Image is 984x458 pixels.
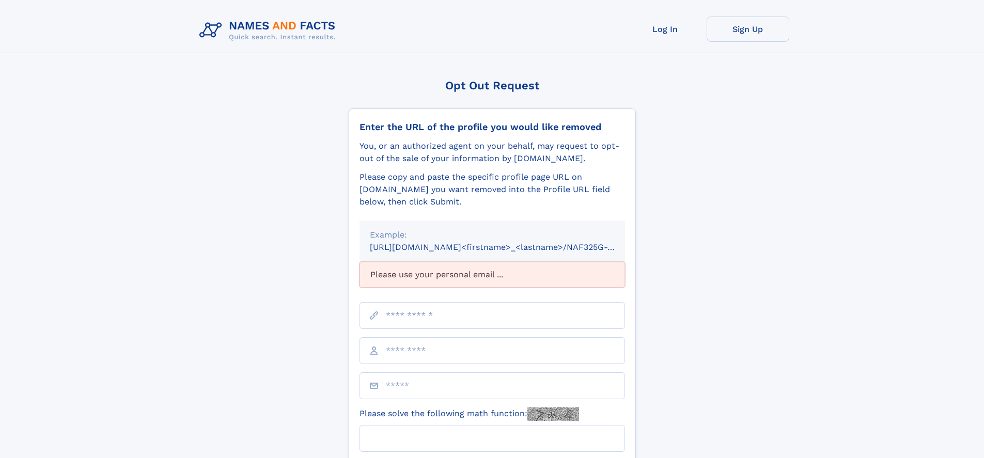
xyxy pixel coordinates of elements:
div: Opt Out Request [349,79,636,92]
img: Logo Names and Facts [195,17,344,44]
div: Please copy and paste the specific profile page URL on [DOMAIN_NAME] you want removed into the Pr... [360,171,625,208]
div: Example: [370,229,615,241]
label: Please solve the following math function: [360,407,579,421]
div: Enter the URL of the profile you would like removed [360,121,625,133]
small: [URL][DOMAIN_NAME]<firstname>_<lastname>/NAF325G-xxxxxxxx [370,242,645,252]
div: You, or an authorized agent on your behalf, may request to opt-out of the sale of your informatio... [360,140,625,165]
a: Sign Up [707,17,789,42]
a: Log In [624,17,707,42]
div: Please use your personal email ... [360,262,625,288]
